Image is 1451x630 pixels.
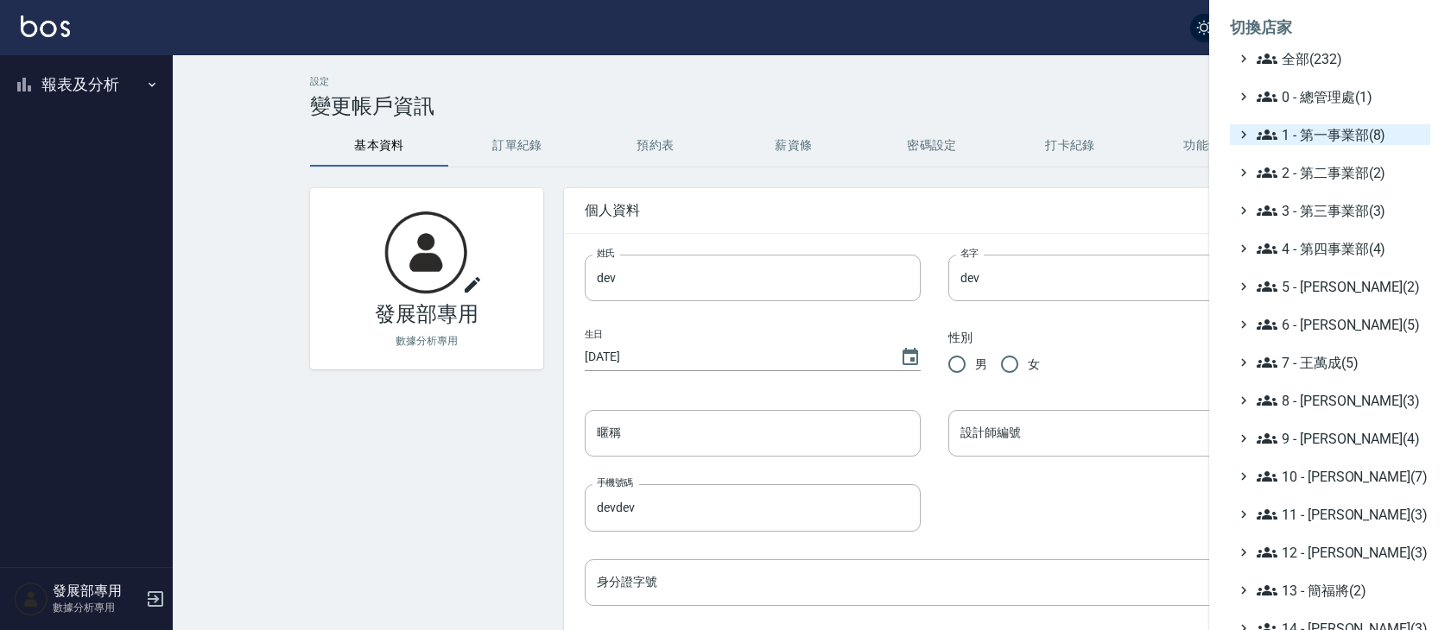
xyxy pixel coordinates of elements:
[1257,580,1423,601] span: 13 - 簡福將(2)
[1257,48,1423,69] span: 全部(232)
[1257,86,1423,107] span: 0 - 總管理處(1)
[1257,200,1423,221] span: 3 - 第三事業部(3)
[1230,7,1430,48] li: 切換店家
[1257,504,1423,525] span: 11 - [PERSON_NAME](3)
[1257,162,1423,183] span: 2 - 第二事業部(2)
[1257,238,1423,259] span: 4 - 第四事業部(4)
[1257,428,1423,449] span: 9 - [PERSON_NAME](4)
[1257,390,1423,411] span: 8 - [PERSON_NAME](3)
[1257,124,1423,145] span: 1 - 第一事業部(8)
[1257,314,1423,335] span: 6 - [PERSON_NAME](5)
[1257,352,1423,373] span: 7 - 王萬成(5)
[1257,542,1423,563] span: 12 - [PERSON_NAME](3)
[1257,276,1423,297] span: 5 - [PERSON_NAME](2)
[1257,466,1423,487] span: 10 - [PERSON_NAME](7)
